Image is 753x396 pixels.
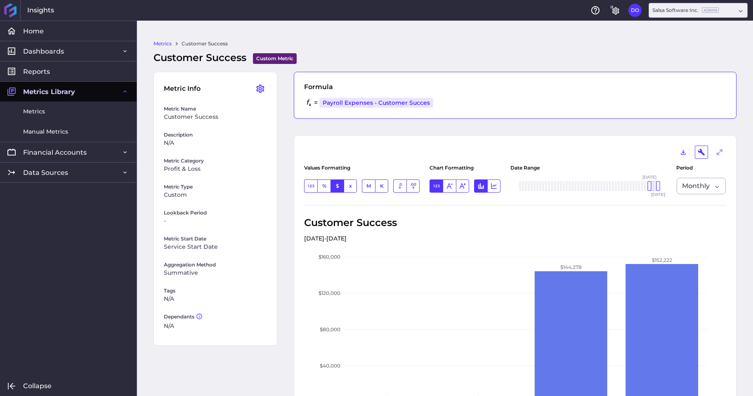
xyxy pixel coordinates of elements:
[319,98,433,108] div: Payroll Expenses - Customer Succes
[319,290,340,296] tspan: $120,000
[304,82,726,92] div: Formula
[164,308,267,335] div: N/A
[164,157,267,165] title: Metric Category
[164,235,267,243] title: Metric Start Date
[164,287,267,295] title: Tags
[164,100,267,126] div: Customer Success
[23,47,64,56] span: Dashboards
[651,193,665,197] span: [DATE]
[510,165,543,170] div: Date Range
[164,105,267,113] title: Metric Name
[164,84,201,94] span: Metric Info
[304,233,397,243] p: [DATE] - [DATE]
[649,3,748,18] div: Dropdown select
[609,4,622,17] button: General Settings
[317,179,330,193] button: %
[23,67,50,76] span: Reports
[164,261,267,269] title: Aggregation Method
[344,179,357,193] button: x
[153,50,297,65] div: Customer Success
[23,107,45,116] span: Metrics
[682,181,710,191] span: Monthly
[164,282,267,308] div: N/A
[164,256,267,282] div: Summative
[628,4,642,17] button: User Menu
[702,7,719,13] ins: Admin
[153,40,172,47] a: Metrics
[164,152,267,178] div: Profit & Loss
[362,179,375,193] button: M
[642,175,656,179] span: [DATE]
[254,82,267,95] button: User Menu
[164,178,267,204] div: Custom
[677,178,726,194] div: Dropdown select
[23,87,75,96] span: Metrics Library
[23,127,68,136] span: Manual Metrics
[182,40,228,47] a: Customer Success
[23,148,87,157] span: Financial Accounts
[23,382,52,390] span: Collapse
[589,4,602,17] button: Help
[304,215,397,243] div: Customer Success
[375,179,388,193] button: K
[164,131,267,139] title: Description
[304,165,350,170] div: Values Formatting
[304,97,318,108] div: =
[164,204,267,230] div: -
[560,264,582,271] tspan: $144,278
[320,363,340,369] tspan: $40,000
[319,254,340,260] tspan: $160,000
[164,209,267,217] title: Lookback Period
[652,257,672,263] tspan: $152,222
[253,53,297,64] div: Custom Metric
[330,179,344,193] button: $
[430,165,474,170] div: Chart Formatting
[320,326,340,332] tspan: $80,000
[164,230,267,256] div: Service Start Date
[652,7,719,14] div: Salsa Software Inc.
[676,165,709,170] div: Period
[164,183,267,191] title: Metric Type
[164,126,267,152] div: N/A
[164,313,267,322] title: Dependants
[23,27,44,35] span: Home
[23,168,68,177] span: Data Sources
